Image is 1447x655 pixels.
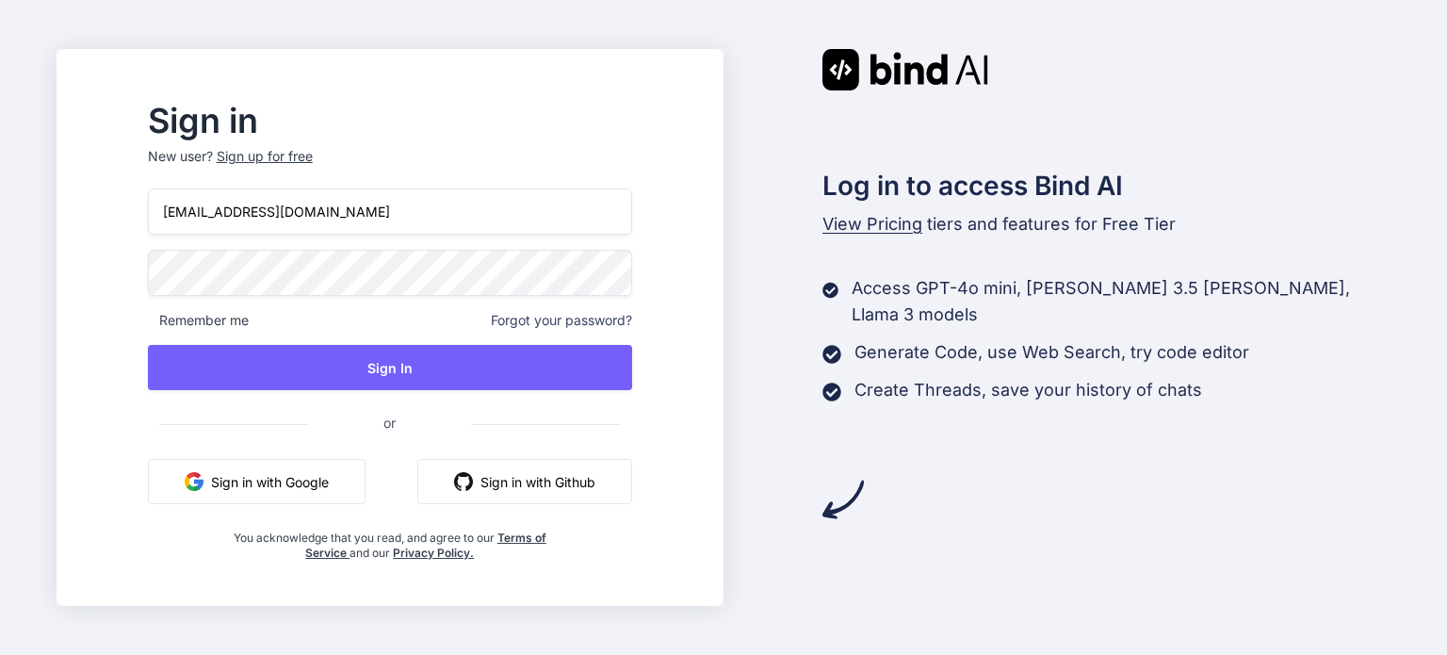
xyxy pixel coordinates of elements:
[822,211,1391,237] p: tiers and features for Free Tier
[148,459,366,504] button: Sign in with Google
[854,339,1249,366] p: Generate Code, use Web Search, try code editor
[822,214,922,234] span: View Pricing
[393,546,474,560] a: Privacy Policy.
[491,311,632,330] span: Forgot your password?
[454,472,473,491] img: github
[822,166,1391,205] h2: Log in to access Bind AI
[148,188,632,235] input: Login or Email
[305,531,546,560] a: Terms of Service
[852,275,1390,328] p: Access GPT-4o mini, [PERSON_NAME] 3.5 [PERSON_NAME], Llama 3 models
[148,311,249,330] span: Remember me
[148,345,632,390] button: Sign In
[148,106,632,136] h2: Sign in
[822,49,988,90] img: Bind AI logo
[217,147,313,166] div: Sign up for free
[308,400,471,446] span: or
[185,472,203,491] img: google
[228,519,551,561] div: You acknowledge that you read, and agree to our and our
[822,479,864,520] img: arrow
[417,459,632,504] button: Sign in with Github
[148,147,632,188] p: New user?
[854,377,1202,403] p: Create Threads, save your history of chats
